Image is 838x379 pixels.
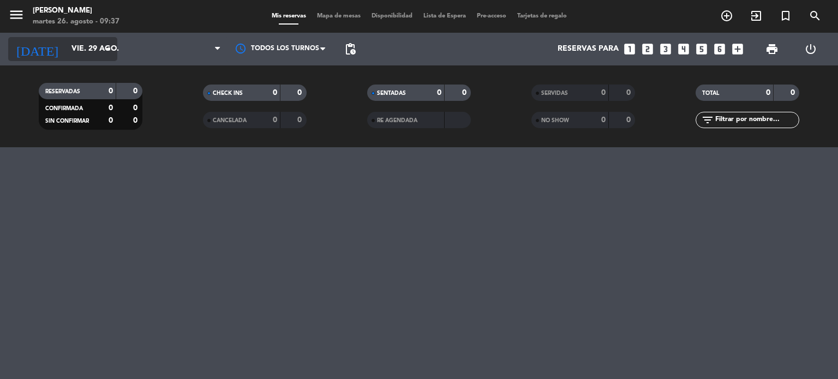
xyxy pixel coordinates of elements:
[750,9,763,22] i: exit_to_app
[804,43,817,56] i: power_settings_new
[8,7,25,27] button: menu
[45,106,83,111] span: CONFIRMADA
[418,13,471,19] span: Lista de Espera
[437,89,441,97] strong: 0
[512,13,572,19] span: Tarjetas de regalo
[273,116,277,124] strong: 0
[266,13,312,19] span: Mis reservas
[791,33,830,65] div: LOG OUT
[462,89,469,97] strong: 0
[33,16,119,27] div: martes 26. agosto - 09:37
[791,89,797,97] strong: 0
[622,42,637,56] i: looks_one
[101,43,115,56] i: arrow_drop_down
[471,13,512,19] span: Pre-acceso
[779,9,792,22] i: turned_in_not
[366,13,418,19] span: Disponibilidad
[677,42,691,56] i: looks_4
[344,43,357,56] span: pending_actions
[626,116,633,124] strong: 0
[558,45,619,53] span: Reservas para
[601,89,606,97] strong: 0
[695,42,709,56] i: looks_5
[133,87,140,95] strong: 0
[626,89,633,97] strong: 0
[809,9,822,22] i: search
[714,114,799,126] input: Filtrar por nombre...
[541,91,568,96] span: SERVIDAS
[297,116,304,124] strong: 0
[713,42,727,56] i: looks_6
[720,9,733,22] i: add_circle_outline
[377,91,406,96] span: SENTADAS
[541,118,569,123] span: NO SHOW
[702,91,719,96] span: TOTAL
[33,5,119,16] div: [PERSON_NAME]
[312,13,366,19] span: Mapa de mesas
[377,118,417,123] span: RE AGENDADA
[109,104,113,112] strong: 0
[273,89,277,97] strong: 0
[601,116,606,124] strong: 0
[8,7,25,23] i: menu
[133,117,140,124] strong: 0
[701,113,714,127] i: filter_list
[731,42,745,56] i: add_box
[109,117,113,124] strong: 0
[213,91,243,96] span: CHECK INS
[8,37,66,61] i: [DATE]
[766,89,770,97] strong: 0
[109,87,113,95] strong: 0
[641,42,655,56] i: looks_two
[765,43,779,56] span: print
[659,42,673,56] i: looks_3
[297,89,304,97] strong: 0
[133,104,140,112] strong: 0
[45,89,80,94] span: RESERVADAS
[45,118,89,124] span: SIN CONFIRMAR
[213,118,247,123] span: CANCELADA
